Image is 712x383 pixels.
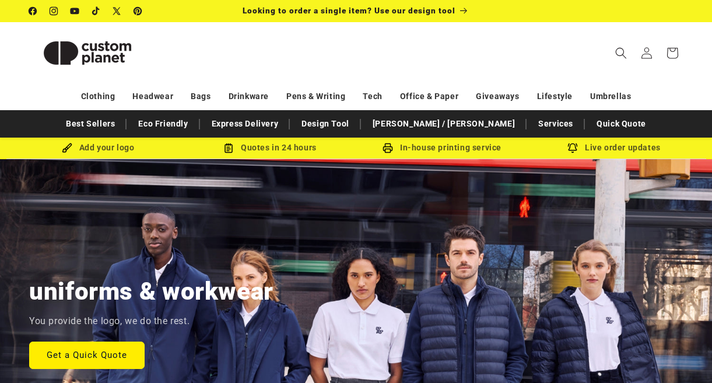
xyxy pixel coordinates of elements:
img: Order Updates Icon [223,143,234,153]
img: Brush Icon [62,143,72,153]
a: [PERSON_NAME] / [PERSON_NAME] [367,114,521,134]
a: Design Tool [296,114,355,134]
h2: uniforms & workwear [29,276,273,307]
summary: Search [608,40,634,66]
a: Get a Quick Quote [29,341,145,368]
a: Umbrellas [590,86,631,107]
a: Office & Paper [400,86,458,107]
a: Drinkware [229,86,269,107]
a: Giveaways [476,86,519,107]
iframe: Chat Widget [654,327,712,383]
a: Services [532,114,579,134]
a: Clothing [81,86,115,107]
img: Order updates [567,143,578,153]
img: Custom Planet [29,27,146,79]
a: Lifestyle [537,86,573,107]
a: Headwear [132,86,173,107]
div: Quotes in 24 hours [184,140,356,155]
div: In-house printing service [356,140,528,155]
div: Add your logo [12,140,184,155]
img: In-house printing [383,143,393,153]
a: Express Delivery [206,114,285,134]
a: Pens & Writing [286,86,345,107]
div: Live order updates [528,140,700,155]
span: Looking to order a single item? Use our design tool [243,6,455,15]
a: Best Sellers [60,114,121,134]
a: Tech [363,86,382,107]
p: You provide the logo, we do the rest. [29,313,190,330]
a: Bags [191,86,211,107]
a: Quick Quote [591,114,652,134]
a: Eco Friendly [132,114,194,134]
a: Custom Planet [25,22,150,83]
